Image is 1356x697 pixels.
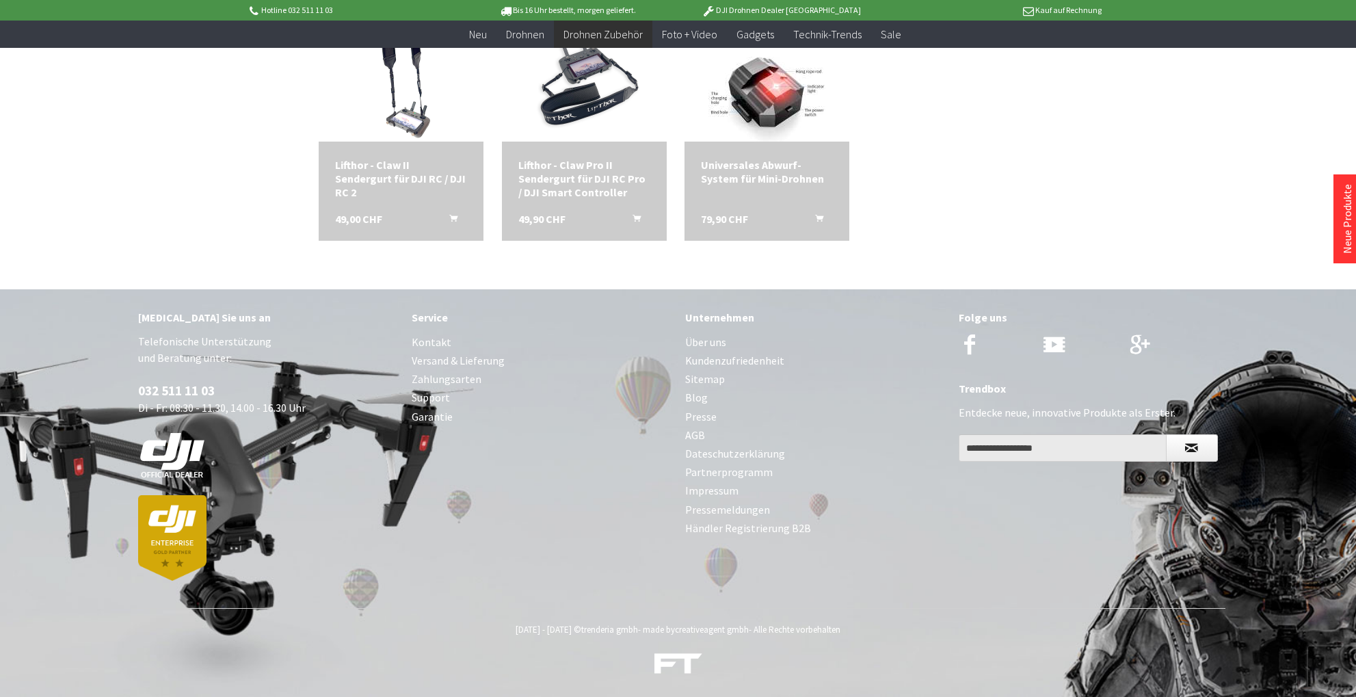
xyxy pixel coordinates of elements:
p: Entdecke neue, innovative Produkte als Erster. [959,404,1219,421]
a: trenderia gmbh [581,624,638,635]
a: Sitemap [685,370,945,389]
img: dji-partner-enterprise_goldLoJgYOWPUIEBO.png [138,495,207,581]
a: Sale [871,21,911,49]
a: Gadgets [727,21,784,49]
div: Service [412,308,672,326]
span: Foto + Video [662,27,717,41]
span: Gadgets [736,27,774,41]
span: Sale [881,27,901,41]
button: In den Warenkorb [433,212,466,230]
input: Ihre E-Mail Adresse [959,434,1167,462]
a: Pressemeldungen [685,501,945,519]
a: Über uns [685,333,945,352]
a: Garantie [412,408,672,426]
div: Folge uns [959,308,1219,326]
a: Kundenzufriedenheit [685,352,945,370]
a: Neue Produkte [1340,184,1354,254]
p: Bis 16 Uhr bestellt, morgen geliefert. [461,2,674,18]
img: Lifthor - Claw Pro II Sendergurt für DJI RC Pro / DJI Smart Controller [517,18,652,142]
a: Blog [685,389,945,407]
img: Lifthor - Claw II Sendergurt für DJI RC / DJI RC 2 [356,18,446,142]
a: Versand & Lieferung [412,352,672,370]
span: Technik-Trends [793,27,862,41]
a: Neu [460,21,496,49]
button: In den Warenkorb [616,212,649,230]
a: Lifthor - Claw II Sendergurt für DJI RC / DJI RC 2 49,00 CHF In den Warenkorb [335,158,467,199]
a: Drohnen [496,21,554,49]
a: Kontakt [412,333,672,352]
p: DJI Drohnen Dealer [GEOGRAPHIC_DATA] [674,2,888,18]
span: Drohnen [506,27,544,41]
a: Impressum [685,482,945,500]
img: ft-white-trans-footer.png [654,653,702,674]
a: Universales Abwurf-System für Mini-Drohnen 79,90 CHF In den Warenkorb [701,158,833,185]
a: Drohnen Zubehör [554,21,652,49]
a: DJI Drohnen, Trends & Gadgets Shop [654,655,702,679]
span: 79,90 CHF [701,212,748,226]
a: creativeagent gmbh [675,624,749,635]
a: Händler Registrierung B2B [685,519,945,538]
a: 032 511 11 03 [138,382,215,399]
img: Universales Abwurf-System für Mini-Drohnen [708,18,825,142]
a: Zahlungsarten [412,370,672,389]
button: In den Warenkorb [799,212,832,230]
span: Neu [469,27,487,41]
div: Trendbox [959,380,1219,397]
a: Support [412,389,672,407]
a: Dateschutzerklärung [685,445,945,463]
div: Lifthor - Claw II Sendergurt für DJI RC / DJI RC 2 [335,158,467,199]
div: Unternehmen [685,308,945,326]
div: [DATE] - [DATE] © - made by - Alle Rechte vorbehalten [142,624,1214,635]
img: white-dji-schweiz-logo-official_140x140.png [138,432,207,479]
p: Hotline 032 511 11 03 [248,2,461,18]
button: Newsletter abonnieren [1166,434,1218,462]
a: Partnerprogramm [685,463,945,482]
span: 49,00 CHF [335,212,382,226]
span: Drohnen Zubehör [563,27,643,41]
span: 49,90 CHF [518,212,566,226]
div: [MEDICAL_DATA] Sie uns an [138,308,398,326]
div: Universales Abwurf-System für Mini-Drohnen [701,158,833,185]
a: AGB [685,426,945,445]
a: Presse [685,408,945,426]
div: Lifthor - Claw Pro II Sendergurt für DJI RC Pro / DJI Smart Controller [518,158,650,199]
a: Lifthor - Claw Pro II Sendergurt für DJI RC Pro / DJI Smart Controller 49,90 CHF In den Warenkorb [518,158,650,199]
p: Telefonische Unterstützung und Beratung unter: Di - Fr: 08:30 - 11.30, 14.00 - 16.30 Uhr [138,333,398,581]
p: Kauf auf Rechnung [888,2,1102,18]
a: Foto + Video [652,21,727,49]
a: Technik-Trends [784,21,871,49]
